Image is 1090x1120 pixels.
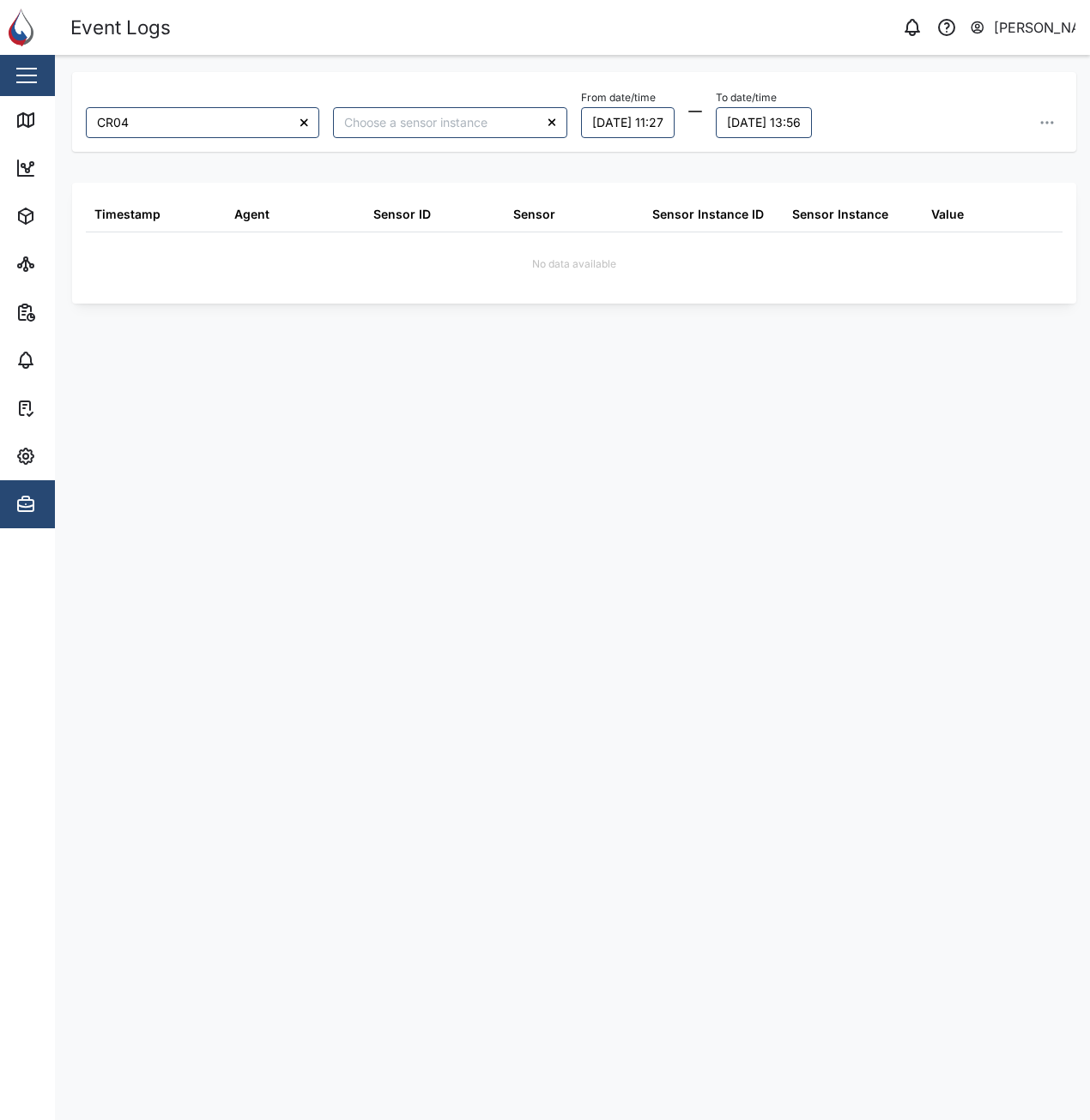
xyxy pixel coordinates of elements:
button: 25/08/2025 13:56 [716,107,812,138]
img: Main Logo [9,9,46,46]
div: Sensor [513,205,555,224]
div: Tasks [45,399,92,418]
div: Reports [45,303,103,322]
div: Assets [45,207,98,226]
label: To date/time [716,92,777,104]
div: Dashboard [45,159,122,178]
div: Admin [45,495,95,514]
input: Choose a sensor instance [333,107,566,138]
div: Value [931,205,964,224]
div: Settings [45,447,106,466]
div: Alarms [45,351,98,370]
div: Agent [234,205,269,224]
div: Event Logs [70,13,171,43]
div: [PERSON_NAME] [994,17,1076,39]
div: Sensor Instance ID [652,205,764,224]
label: From date/time [581,92,656,104]
div: Sites [45,255,86,274]
div: No data available [532,256,616,273]
div: Sensor Instance [792,205,888,224]
button: [PERSON_NAME] [969,15,1076,39]
div: Sensor ID [373,205,431,224]
div: Timestamp [94,205,160,224]
div: Map [45,111,83,129]
input: Choose an agent [86,107,319,138]
button: 24/08/2025 11:27 [581,107,675,138]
